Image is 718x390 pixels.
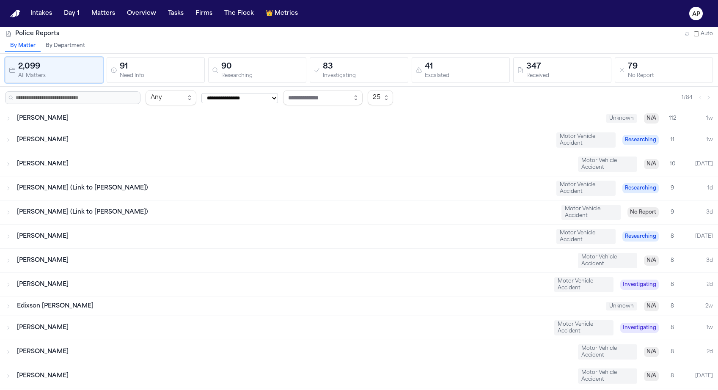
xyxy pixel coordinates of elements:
[17,161,69,167] span: [PERSON_NAME]
[620,280,659,290] span: Investigating
[146,90,196,105] button: Investigation Status
[556,181,616,196] span: Motor Vehicle Accident
[686,281,713,288] div: 2d
[671,258,674,263] span: 8 police reports
[686,324,713,331] div: 1w
[686,137,713,143] div: 1w
[606,114,637,123] span: Unknown
[221,73,303,79] div: Researching
[262,6,301,21] button: crownMetrics
[17,233,69,239] span: [PERSON_NAME]
[18,73,99,79] div: All Matters
[323,73,404,79] div: Investigating
[368,90,393,105] button: Items per page
[5,57,103,83] button: 2,099All Matters
[41,41,90,52] button: By Department
[628,73,709,79] div: No Report
[628,61,709,73] div: 79
[622,231,659,242] span: Researching
[686,185,713,192] div: 1d
[606,302,637,310] span: Unknown
[671,349,674,354] span: 8 police reports
[17,281,69,288] span: [PERSON_NAME]
[526,61,608,73] div: 347
[513,57,611,83] button: 347Received
[670,162,675,167] span: 10 police reports
[556,132,616,148] span: Motor Vehicle Accident
[5,41,41,52] button: By Matter
[686,161,713,168] div: [DATE]
[644,347,659,357] span: N/A
[27,6,55,21] button: Intakes
[554,320,613,335] span: Motor Vehicle Accident
[644,371,659,381] span: N/A
[644,113,659,124] span: N/A
[644,301,659,311] span: N/A
[686,257,713,264] div: 3d
[671,186,674,191] span: 9 police reports
[620,323,659,333] span: Investigating
[107,57,205,83] button: 91Need Info
[578,253,637,268] span: Motor Vehicle Accident
[644,159,659,169] span: N/A
[10,10,20,18] a: Home
[88,6,118,21] button: Matters
[694,31,699,36] input: Auto
[622,183,659,193] span: Researching
[17,257,69,264] span: [PERSON_NAME]
[10,10,20,18] img: Finch Logo
[671,234,674,239] span: 8 police reports
[578,344,637,360] span: Motor Vehicle Accident
[686,373,713,379] div: [DATE]
[644,255,659,266] span: N/A
[165,6,187,21] button: Tasks
[208,57,306,83] button: 90Researching
[526,73,608,79] div: Received
[578,157,637,172] span: Motor Vehicle Accident
[15,30,59,38] h1: Police Reports
[622,135,659,145] span: Researching
[615,57,713,83] button: 79No Report
[686,115,713,122] div: 1w
[17,324,69,331] span: [PERSON_NAME]
[686,303,713,310] div: 2w
[373,93,381,103] div: 25
[310,57,408,83] button: 83Investigating
[425,61,506,73] div: 41
[686,209,713,216] div: 3d
[17,209,148,215] span: [PERSON_NAME] (Link to [PERSON_NAME])
[578,368,637,384] span: Motor Vehicle Accident
[17,303,94,309] span: Edixson [PERSON_NAME]
[671,304,674,309] span: 8 police reports
[17,185,148,191] span: [PERSON_NAME] (Link to [PERSON_NAME])
[18,61,99,73] div: 2,099
[120,61,201,73] div: 91
[17,349,69,355] span: [PERSON_NAME]
[120,73,201,79] div: Need Info
[684,30,690,37] button: Refresh (Cmd+R)
[670,137,674,143] span: 11 police reports
[556,229,616,244] span: Motor Vehicle Accident
[686,349,713,355] div: 2d
[17,373,69,379] span: [PERSON_NAME]
[686,233,713,240] div: [DATE]
[192,6,216,21] button: Firms
[17,115,69,121] span: [PERSON_NAME]
[627,207,659,217] span: No Report
[669,116,676,121] span: 112 police reports
[671,374,674,379] span: 8 police reports
[221,61,303,73] div: 90
[671,210,674,215] span: 9 police reports
[694,30,713,37] label: Auto
[151,93,184,103] div: Any
[61,6,83,21] a: Day 1
[554,277,613,292] span: Motor Vehicle Accident
[425,73,506,79] div: Escalated
[124,6,160,21] button: Overview
[561,205,621,220] span: Motor Vehicle Accident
